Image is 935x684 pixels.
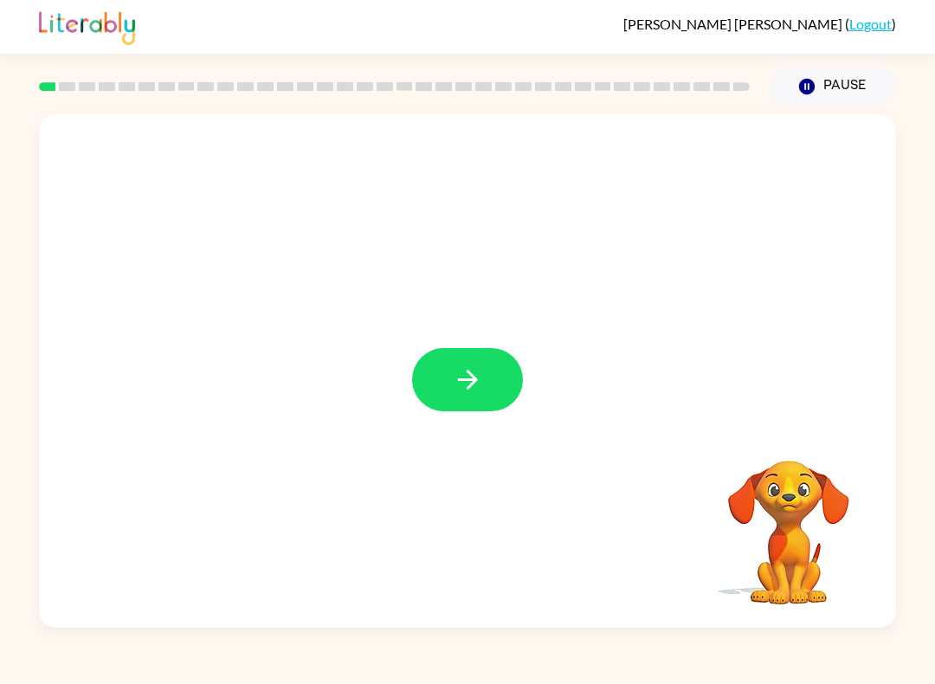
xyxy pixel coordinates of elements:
video: Your browser must support playing .mp4 files to use Literably. Please try using another browser. [702,434,875,607]
img: Literably [39,7,135,45]
button: Pause [771,67,896,106]
span: [PERSON_NAME] [PERSON_NAME] [623,16,845,32]
a: Logout [849,16,892,32]
div: ( ) [623,16,896,32]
